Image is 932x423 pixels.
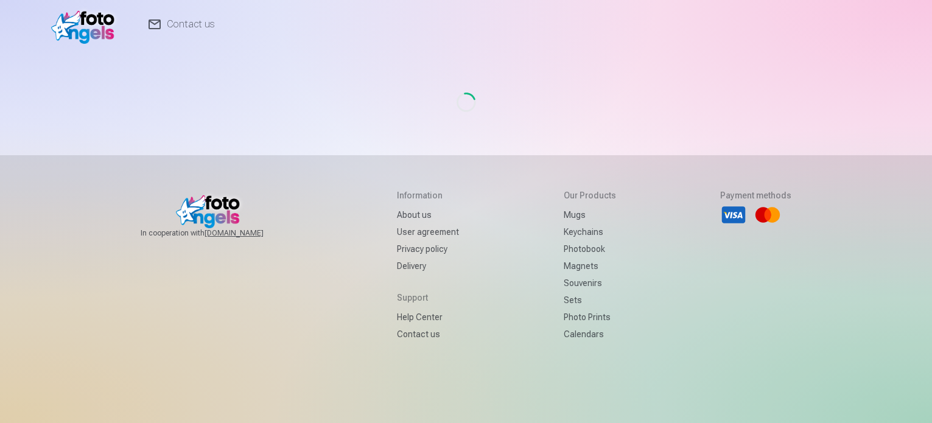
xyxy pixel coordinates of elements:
a: Mugs [564,206,616,223]
span: In cooperation with [141,228,293,238]
a: Souvenirs [564,274,616,292]
a: Photo prints [564,309,616,326]
img: /v1 [51,5,121,44]
a: About us [397,206,459,223]
a: [DOMAIN_NAME] [205,228,293,238]
a: Sets [564,292,616,309]
li: Visa [720,201,747,228]
a: Delivery [397,257,459,274]
a: User agreement [397,223,459,240]
a: Photobook [564,240,616,257]
h5: Information [397,189,459,201]
a: Privacy policy [397,240,459,257]
a: Contact us [397,326,459,343]
li: Mastercard [754,201,781,228]
h5: Support [397,292,459,304]
a: Help Center [397,309,459,326]
a: Keychains [564,223,616,240]
h5: Our products [564,189,616,201]
a: Calendars [564,326,616,343]
h5: Payment methods [720,189,791,201]
a: Magnets [564,257,616,274]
